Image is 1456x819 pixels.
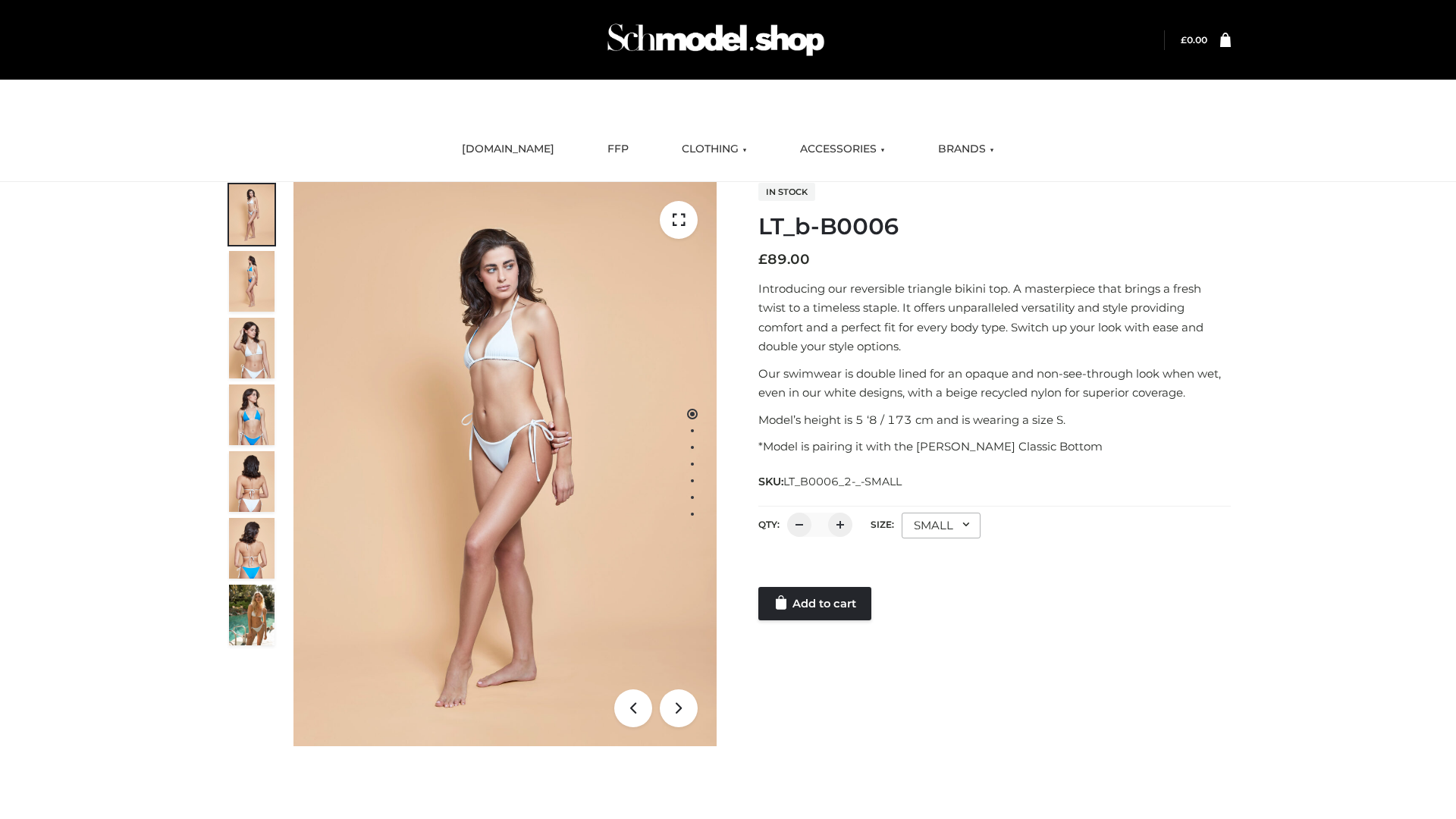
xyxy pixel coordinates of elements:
[596,133,640,166] a: FFP
[229,585,275,645] img: Arieltop_CloudNine_AzureSky2.jpg
[1181,34,1187,45] span: £
[229,384,275,445] img: ArielClassicBikiniTop_CloudNine_AzureSky_OW114ECO_4-scaled.jpg
[789,133,896,166] a: ACCESSORIES
[758,251,767,268] span: £
[758,587,871,620] a: Add to cart
[229,451,275,512] img: ArielClassicBikiniTop_CloudNine_AzureSky_OW114ECO_7-scaled.jpg
[1181,34,1207,45] bdi: 0.00
[758,364,1231,403] p: Our swimwear is double lined for an opaque and non-see-through look when wet, even in our white d...
[783,475,902,488] span: LT_B0006_2-_-SMALL
[229,184,275,245] img: ArielClassicBikiniTop_CloudNine_AzureSky_OW114ECO_1-scaled.jpg
[602,10,830,70] img: Schmodel Admin 964
[758,437,1231,457] p: *Model is pairing it with the [PERSON_NAME] Classic Bottom
[758,213,1231,240] h1: LT_b-B0006
[229,318,275,378] img: ArielClassicBikiniTop_CloudNine_AzureSky_OW114ECO_3-scaled.jpg
[229,251,275,312] img: ArielClassicBikiniTop_CloudNine_AzureSky_OW114ECO_2-scaled.jpg
[758,410,1231,430] p: Model’s height is 5 ‘8 / 173 cm and is wearing a size S.
[902,513,981,538] div: SMALL
[229,518,275,579] img: ArielClassicBikiniTop_CloudNine_AzureSky_OW114ECO_8-scaled.jpg
[293,182,717,746] img: ArielClassicBikiniTop_CloudNine_AzureSky_OW114ECO_1
[871,519,894,530] label: Size:
[450,133,566,166] a: [DOMAIN_NAME]
[758,183,815,201] span: In stock
[927,133,1006,166] a: BRANDS
[758,519,780,530] label: QTY:
[758,279,1231,356] p: Introducing our reversible triangle bikini top. A masterpiece that brings a fresh twist to a time...
[670,133,758,166] a: CLOTHING
[1181,34,1207,45] a: £0.00
[758,251,810,268] bdi: 89.00
[758,472,903,491] span: SKU:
